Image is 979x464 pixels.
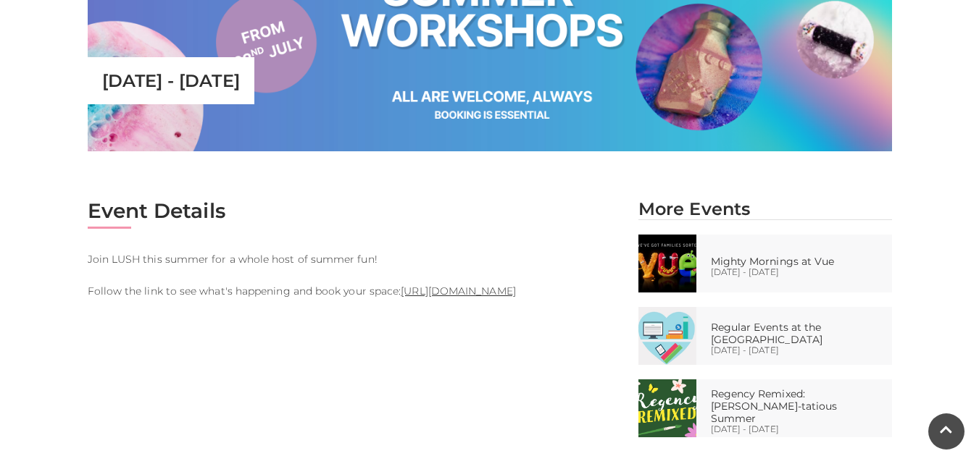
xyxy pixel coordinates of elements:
p: Regular Events at the [GEOGRAPHIC_DATA] [711,321,888,346]
a: Regular Events at the [GEOGRAPHIC_DATA] [DATE] - [DATE] [628,307,903,365]
p: Follow the link to see what's happening and book your space: [88,282,617,300]
p: [DATE] - [DATE] [711,268,849,277]
h2: Event Details [88,198,617,223]
p: Mighty Mornings at Vue [711,256,849,268]
h2: More Events [638,198,892,219]
a: Regency Remixed: [PERSON_NAME]-tatious Summer [DATE] - [DATE] [628,379,903,437]
p: Join LUSH this summer for a whole host of summer fun! [88,250,617,268]
p: [DATE] - [DATE] [711,425,888,434]
p: [DATE] - [DATE] [102,70,240,91]
a: [URL][DOMAIN_NAME] [401,284,515,298]
a: Mighty Mornings at Vue [DATE] - [DATE] [628,235,903,292]
p: [DATE] - [DATE] [711,346,888,355]
p: Regency Remixed: [PERSON_NAME]-tatious Summer [711,388,888,425]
